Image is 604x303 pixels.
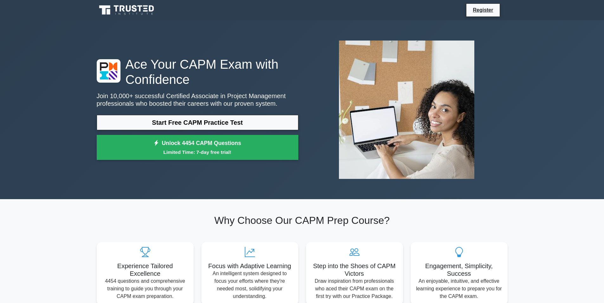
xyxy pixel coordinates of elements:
[97,214,508,226] h2: Why Choose Our CAPM Prep Course?
[311,277,398,300] p: Draw inspiration from professionals who aced their CAPM exam on the first try with our Practice P...
[416,262,503,277] h5: Engagement, Simplicity, Success
[469,6,497,14] a: Register
[105,148,290,156] small: Limited Time: 7-day free trial!
[416,277,503,300] p: An enjoyable, intuitive, and effective learning experience to prepare you for the CAPM exam.
[206,262,293,270] h5: Focus with Adaptive Learning
[311,262,398,277] h5: Step into the Shoes of CAPM Victors
[206,270,293,300] p: An intelligent system designed to focus your efforts where they're needed most, solidifying your ...
[102,277,189,300] p: 4454 questions and comprehensive training to guide you through your CAPM exam preparation.
[97,115,298,130] a: Start Free CAPM Practice Test
[97,135,298,160] a: Unlock 4454 CAPM QuestionsLimited Time: 7-day free trial!
[97,92,298,107] p: Join 10,000+ successful Certified Associate in Project Management professionals who boosted their...
[97,57,298,87] h1: Ace Your CAPM Exam with Confidence
[102,262,189,277] h5: Experience Tailored Excellence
